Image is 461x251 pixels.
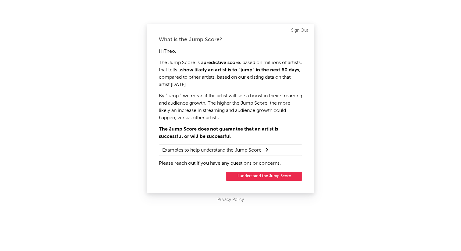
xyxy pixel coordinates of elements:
button: I understand the Jump Score [226,172,302,181]
p: By “jump,” we mean if the artist will see a boost in their streaming and audience growth. The hig... [159,92,302,122]
a: Privacy Policy [217,196,244,204]
p: The Jump Score is a , based on millions of artists, that tells us , compared to other artists, ba... [159,59,302,88]
summary: Examples to help understand the Jump Score [162,146,299,154]
p: Hi Theo , [159,48,302,55]
strong: how likely an artist is to “jump” in the next 60 days [183,68,299,73]
strong: The Jump Score does not guarantee that an artist is successful or will be successful [159,127,278,139]
div: What is the Jump Score? [159,36,302,43]
p: Please reach out if you have any questions or concerns. [159,160,302,167]
strong: predictive score [203,60,240,65]
a: Sign Out [291,27,308,34]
